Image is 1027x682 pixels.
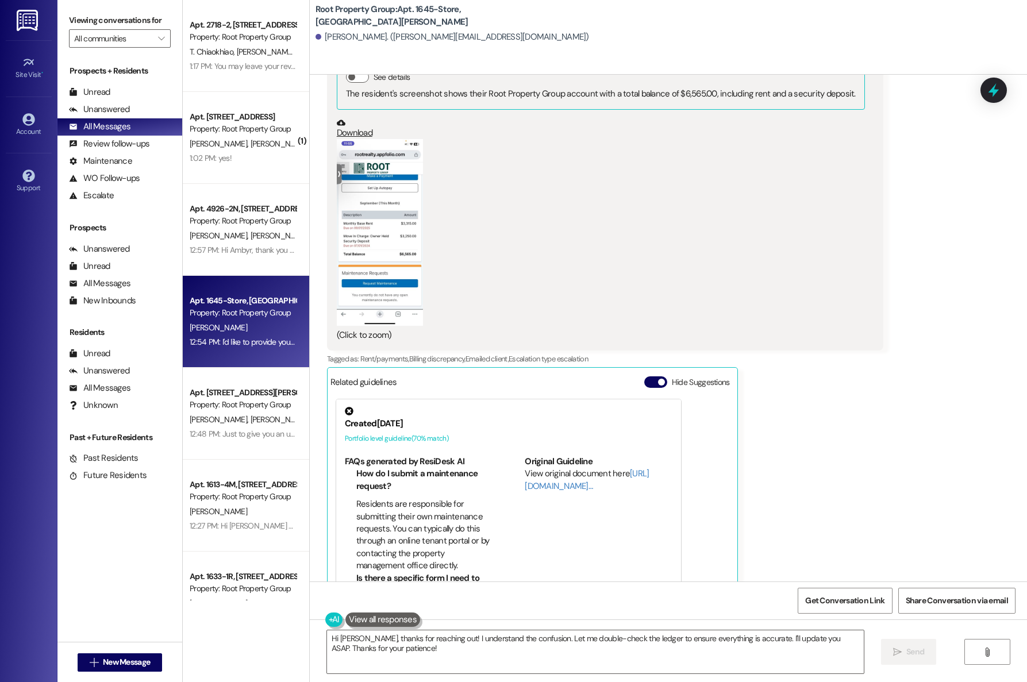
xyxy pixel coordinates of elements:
span: T. Chiaokhiao [190,47,237,57]
span: Escalation type escalation [509,354,588,364]
div: Unanswered [69,243,130,255]
div: All Messages [69,382,130,394]
div: Prospects [57,222,182,234]
div: Tagged as: [327,350,883,367]
div: 1:17 PM: You may leave your review at your convenience. I would also appreciate if you could let ... [190,61,726,71]
div: Apt. 2718-2, [STREET_ADDRESS][PERSON_NAME] [190,19,296,31]
div: Unread [69,348,110,360]
a: [URL][DOMAIN_NAME]… [525,468,649,491]
div: All Messages [69,278,130,290]
span: Emailed client , [466,354,509,364]
div: The resident's screenshot shows their Root Property Group account with a total balance of $6,565.... [346,88,856,100]
div: WO Follow-ups [69,172,140,184]
div: 1:02 PM: yes! [190,153,232,163]
span: • [41,69,43,77]
div: Unanswered [69,365,130,377]
b: Root Property Group: Apt. 1645-Store, [GEOGRAPHIC_DATA][PERSON_NAME] [316,3,545,28]
div: Apt. 4926-2N, [STREET_ADDRESS] [190,203,296,215]
div: New Inbounds [69,295,136,307]
span: Get Conversation Link [805,595,884,607]
button: New Message [78,653,163,672]
div: Apt. [STREET_ADDRESS] [190,111,296,123]
div: Unknown [69,399,118,411]
div: Unread [69,86,110,98]
span: New Message [103,656,150,668]
div: Related guidelines [330,376,397,393]
span: [PERSON_NAME] [250,230,307,241]
span: [PERSON_NAME] [190,322,247,333]
img: ResiDesk Logo [17,10,40,31]
label: See details [374,71,410,83]
span: [PERSON_NAME] [250,414,311,425]
input: All communities [74,29,152,48]
div: Property: Root Property Group [190,491,296,503]
label: Viewing conversations for [69,11,171,29]
i:  [158,34,164,43]
span: Rent/payments , [360,354,409,364]
div: Prospects + Residents [57,65,182,77]
div: Portfolio level guideline ( 70 % match) [345,433,672,445]
div: Past Residents [69,452,139,464]
div: Past + Future Residents [57,431,182,444]
button: Zoom image [337,139,423,326]
span: Share Conversation via email [906,595,1008,607]
label: Hide Suggestions [672,376,730,388]
div: Residents [57,326,182,338]
button: Share Conversation via email [898,588,1016,614]
div: Maintenance [69,155,132,167]
div: [PERSON_NAME]. ([PERSON_NAME][EMAIL_ADDRESS][DOMAIN_NAME]) [316,31,589,43]
div: 12:27 PM: Hi [PERSON_NAME] had a question about something in our apartment [190,521,455,531]
button: Get Conversation Link [798,588,892,614]
button: Send [881,639,937,665]
div: Apt. 1645-Store, [GEOGRAPHIC_DATA][PERSON_NAME] [190,295,296,307]
div: Future Residents [69,469,147,481]
i:  [893,648,902,657]
a: Site Visit • [6,53,52,84]
a: Download [337,118,865,138]
div: Property: Root Property Group [190,307,296,319]
i:  [90,658,98,667]
div: Property: Root Property Group [190,123,296,135]
span: [PERSON_NAME] [190,598,247,608]
div: Property: Root Property Group [190,215,296,227]
div: Apt. 1633-1R, [STREET_ADDRESS][PERSON_NAME] [190,571,296,583]
b: FAQs generated by ResiDesk AI [345,456,464,467]
div: Unread [69,260,110,272]
span: [PERSON_NAME] [236,47,297,57]
textarea: Hi [PERSON_NAME], thanks for reaching out! I understand the confusion. Let me double-check the le... [327,630,864,673]
div: View original document here [525,468,672,492]
div: Property: Root Property Group [190,31,296,43]
div: All Messages [69,121,130,133]
div: Property: Root Property Group [190,399,296,411]
div: Review follow-ups [69,138,149,150]
span: [PERSON_NAME] [190,506,247,517]
li: Is there a specific form I need to use for maintenance requests? [356,572,493,597]
div: Apt. 1613-4M, [STREET_ADDRESS] [190,479,296,491]
a: Account [6,110,52,141]
span: [PERSON_NAME] [190,230,251,241]
i:  [983,648,991,657]
li: Residents are responsible for submitting their own maintenance requests. You can typically do thi... [356,498,493,572]
b: Original Guideline [525,456,593,467]
span: [PERSON_NAME] [190,414,251,425]
span: [PERSON_NAME] [190,138,251,149]
div: Created [DATE] [345,418,672,430]
div: Apt. [STREET_ADDRESS][PERSON_NAME] [190,387,296,399]
div: Escalate [69,190,114,202]
span: [PERSON_NAME] [250,138,307,149]
div: (Click to zoom) [337,329,865,341]
li: How do I submit a maintenance request? [356,468,493,492]
span: Send [906,646,924,658]
span: Billing discrepancy , [409,354,466,364]
a: Support [6,166,52,197]
div: Unanswered [69,103,130,115]
div: Property: Root Property Group [190,583,296,595]
div: 12:48 PM: Just to give you an update, we appreciate you submitting another work order. We have fo... [190,429,836,439]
